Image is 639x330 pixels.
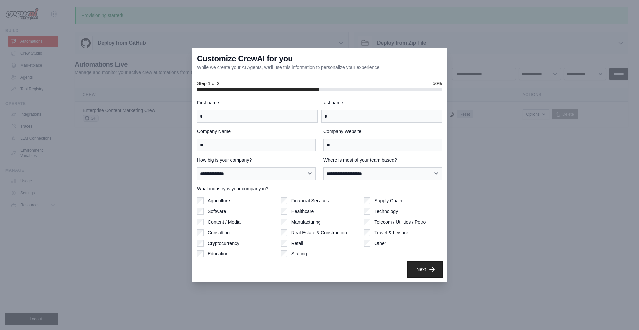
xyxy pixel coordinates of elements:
[208,208,226,215] label: Software
[291,197,329,204] label: Financial Services
[208,229,230,236] label: Consulting
[197,80,220,87] span: Step 1 of 2
[291,229,347,236] label: Real Estate & Construction
[291,208,314,215] label: Healthcare
[408,262,442,277] button: Next
[374,197,402,204] label: Supply Chain
[197,185,442,192] label: What industry is your company in?
[323,128,442,135] label: Company Website
[197,53,293,64] h3: Customize CrewAI for you
[291,219,321,225] label: Manufacturing
[374,229,408,236] label: Travel & Leisure
[291,240,303,247] label: Retail
[374,208,398,215] label: Technology
[323,157,442,163] label: Where is most of your team based?
[208,250,228,257] label: Education
[208,197,230,204] label: Agriculture
[374,219,426,225] label: Telecom / Utilities / Petro
[321,99,442,106] label: Last name
[197,64,381,71] p: While we create your AI Agents, we'll use this information to personalize your experience.
[197,99,318,106] label: First name
[433,80,442,87] span: 50%
[197,128,316,135] label: Company Name
[208,219,241,225] label: Content / Media
[291,250,307,257] label: Staffing
[208,240,239,247] label: Cryptocurrency
[197,157,316,163] label: How big is your company?
[374,240,386,247] label: Other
